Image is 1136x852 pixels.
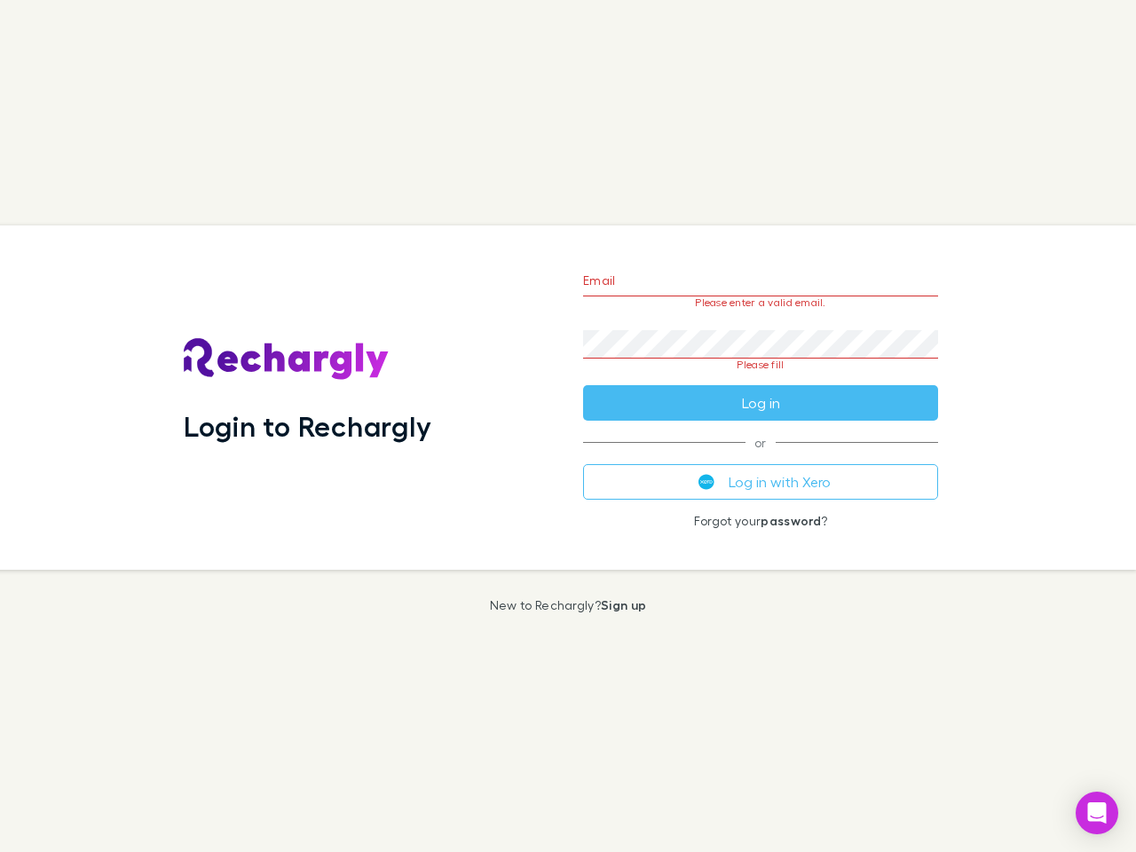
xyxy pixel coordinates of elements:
a: Sign up [601,597,646,612]
a: password [761,513,821,528]
p: New to Rechargly? [490,598,647,612]
p: Please fill [583,359,938,371]
h1: Login to Rechargly [184,409,431,443]
p: Please enter a valid email. [583,296,938,309]
p: Forgot your ? [583,514,938,528]
img: Xero's logo [698,474,714,490]
button: Log in [583,385,938,421]
div: Open Intercom Messenger [1076,792,1118,834]
img: Rechargly's Logo [184,338,390,381]
button: Log in with Xero [583,464,938,500]
span: or [583,442,938,443]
